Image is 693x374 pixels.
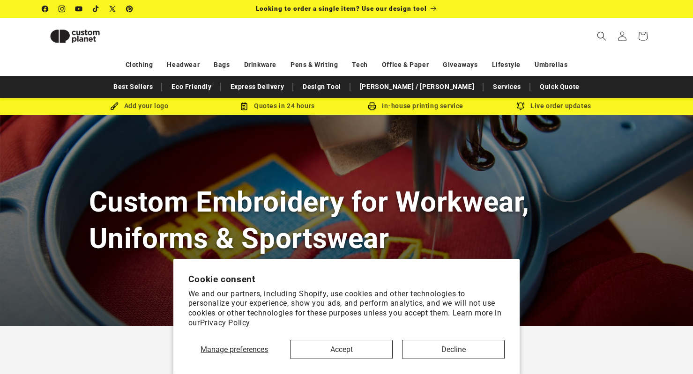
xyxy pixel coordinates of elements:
a: Bags [214,57,230,73]
a: Eco Friendly [167,79,216,95]
a: Drinkware [244,57,276,73]
img: Brush Icon [110,102,119,110]
div: Quotes in 24 hours [209,100,347,112]
div: Live order updates [485,100,623,112]
a: Privacy Policy [200,318,250,327]
h1: Custom Embroidery for Workwear, Uniforms & Sportswear [89,184,604,256]
a: Express Delivery [226,79,289,95]
h2: Cookie consent [188,274,505,285]
a: Clothing [126,57,153,73]
a: Best Sellers [109,79,157,95]
span: Manage preferences [201,345,268,354]
a: Lifestyle [492,57,521,73]
span: Looking to order a single item? Use our design tool [256,5,427,12]
img: Custom Planet [42,22,108,51]
img: Order updates [516,102,525,110]
a: Giveaways [443,57,477,73]
a: Pens & Writing [291,57,338,73]
a: Umbrellas [535,57,567,73]
div: In-house printing service [347,100,485,112]
a: Design Tool [298,79,346,95]
a: [PERSON_NAME] / [PERSON_NAME] [355,79,479,95]
button: Accept [290,340,393,359]
a: Quick Quote [535,79,584,95]
a: Office & Paper [382,57,429,73]
p: We and our partners, including Shopify, use cookies and other technologies to personalize your ex... [188,289,505,328]
img: In-house printing [368,102,376,110]
a: Services [488,79,526,95]
img: Order Updates Icon [240,102,248,110]
button: Manage preferences [188,340,281,359]
a: Headwear [167,57,200,73]
div: Add your logo [70,100,209,112]
a: Custom Planet [38,18,139,54]
summary: Search [591,26,612,46]
button: Decline [402,340,505,359]
a: Tech [352,57,367,73]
